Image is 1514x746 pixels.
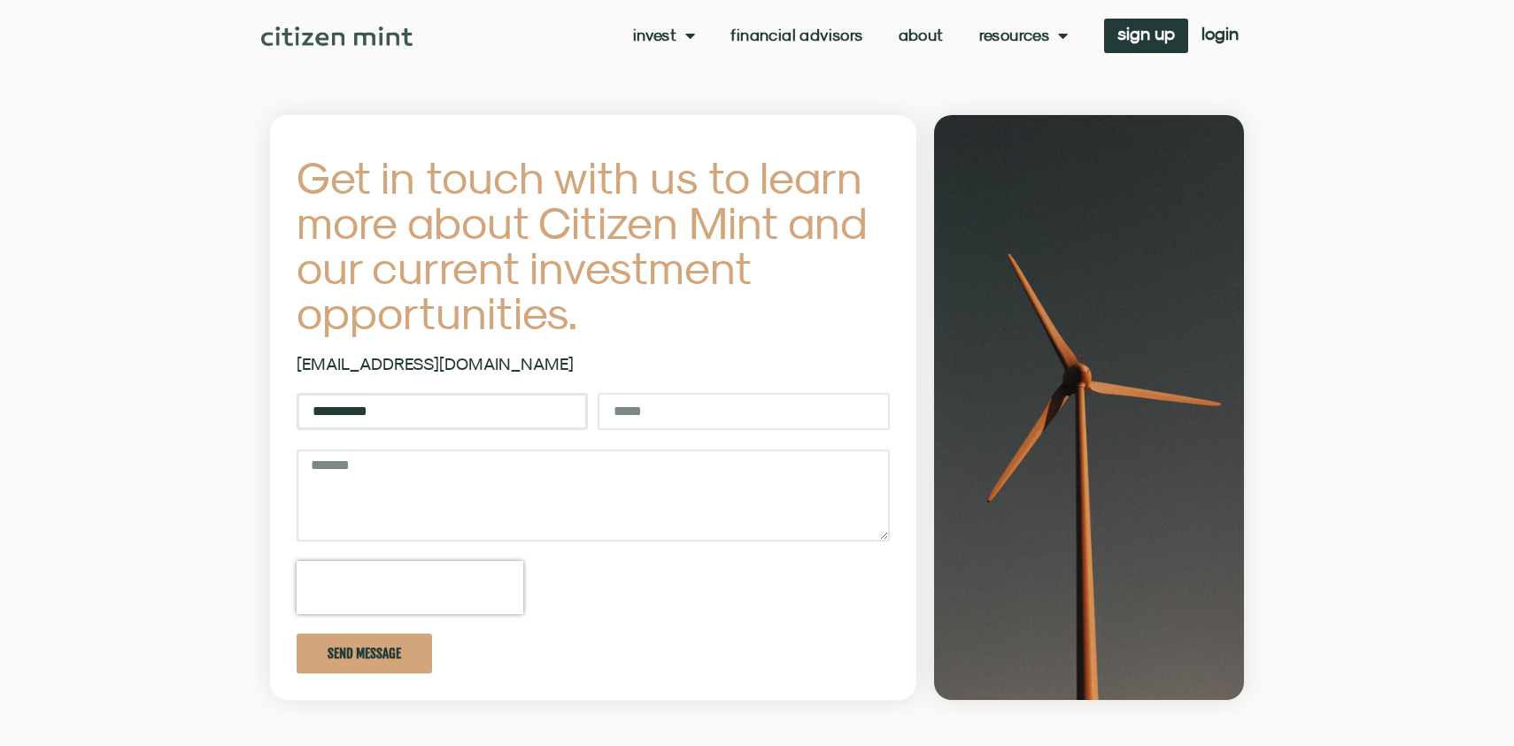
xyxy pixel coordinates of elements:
form: New Form [297,393,890,693]
a: sign up [1104,19,1188,53]
span: Send Message [328,647,401,660]
h4: Get in touch with us to learn more about Citizen Mint and our current investment opportunities. [297,155,890,335]
nav: Menu [633,27,1069,44]
span: sign up [1117,27,1175,40]
iframe: reCAPTCHA [297,561,523,614]
img: Citizen Mint [261,27,413,46]
a: login [1188,19,1252,53]
button: Send Message [297,634,432,673]
span: login [1201,27,1239,40]
a: Resources [979,27,1069,44]
a: Financial Advisors [730,27,862,44]
a: About [899,27,944,44]
a: Invest [633,27,696,44]
a: [EMAIL_ADDRESS][DOMAIN_NAME] [297,354,574,373]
